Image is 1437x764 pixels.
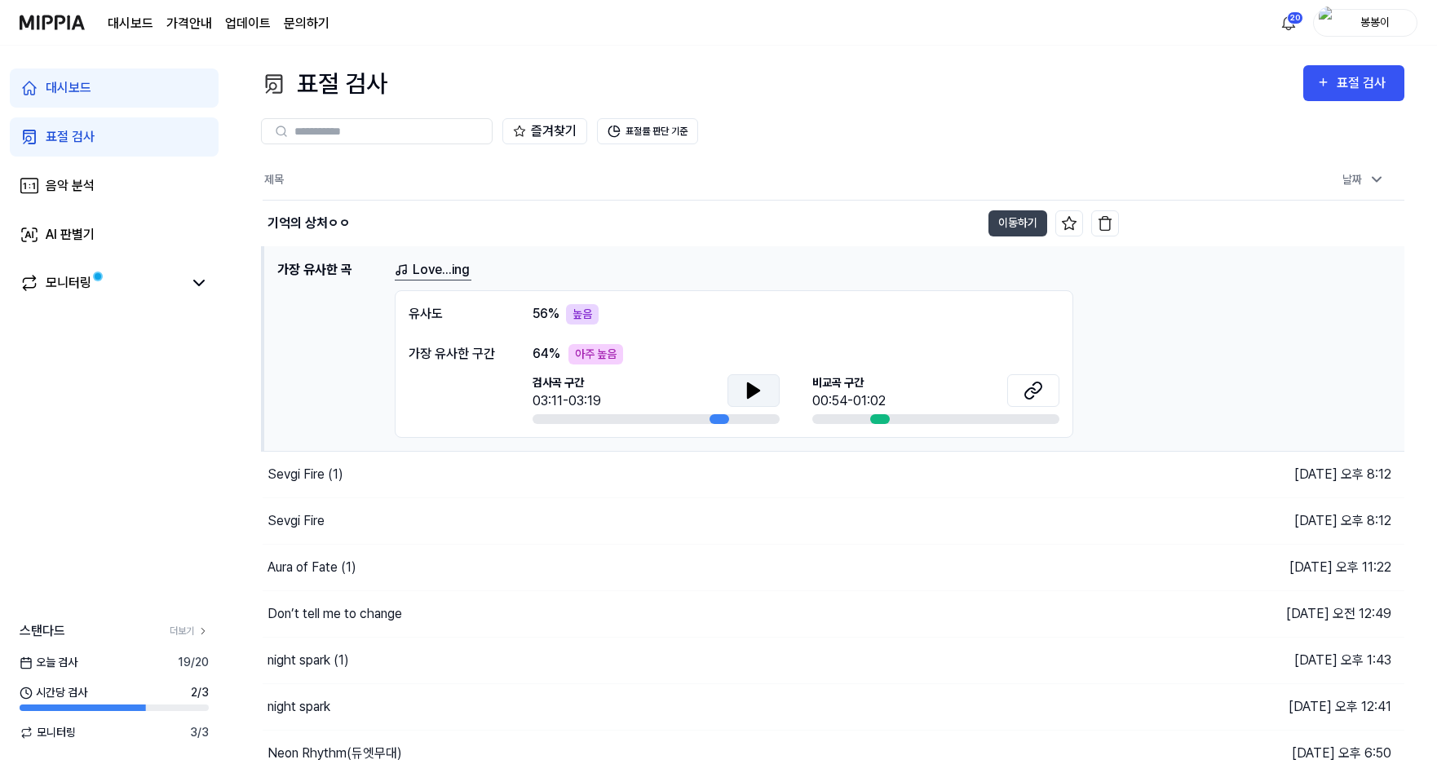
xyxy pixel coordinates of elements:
button: 즐겨찾기 [502,118,587,144]
div: 대시보드 [46,78,91,98]
span: 오늘 검사 [20,654,77,671]
div: 가장 유사한 구간 [409,344,500,364]
span: 모니터링 [20,724,76,741]
div: 기억의 상처ㅇㅇ [268,214,351,233]
a: 음악 분석 [10,166,219,205]
a: 표절 검사 [10,117,219,157]
button: 알림20 [1276,10,1302,36]
a: 문의하기 [284,14,329,33]
img: delete [1097,215,1113,232]
h1: 가장 유사한 곡 [277,260,382,438]
div: 03:11-03:19 [533,391,601,411]
div: 표절 검사 [46,127,95,147]
button: profile봉봉이 [1313,9,1417,37]
button: 표절률 판단 기준 [597,118,698,144]
div: 20 [1287,11,1303,24]
div: night spark (1) [268,651,349,670]
div: 모니터링 [46,273,91,293]
span: 64 % [533,344,560,364]
a: 대시보드 [108,14,153,33]
a: AI 판별기 [10,215,219,254]
div: Sevgi Fire [268,511,325,531]
div: 음악 분석 [46,176,95,196]
td: [DATE] 오후 12:41 [1119,683,1404,730]
span: 시간당 검사 [20,684,87,701]
span: 19 / 20 [178,654,209,671]
a: Love...ing [395,260,471,280]
td: [DATE] 오후 8:12 [1119,451,1404,497]
img: profile [1319,7,1338,39]
div: Don’t tell me to change [268,604,402,624]
span: 2 / 3 [191,684,209,701]
button: 가격안내 [166,14,212,33]
div: Sevgi Fire (1) [268,465,343,484]
span: 비교곡 구간 [812,374,886,391]
button: 표절 검사 [1303,65,1404,101]
div: AI 판별기 [46,225,95,245]
button: 이동하기 [988,210,1047,236]
div: night spark [268,697,330,717]
span: 3 / 3 [190,724,209,741]
span: 검사곡 구간 [533,374,601,391]
div: 유사도 [409,304,500,325]
td: [DATE] 오후 8:12 [1119,497,1404,544]
td: [DATE] 오후 9:54 [1119,200,1404,246]
a: 모니터링 [20,273,183,293]
th: 제목 [263,161,1119,200]
div: 00:54-01:02 [812,391,886,411]
td: [DATE] 오후 1:43 [1119,637,1404,683]
div: 표절 검사 [261,65,387,102]
a: 더보기 [170,624,209,638]
div: Neon Rhythm(듀엣무대) [268,744,402,763]
div: 표절 검사 [1337,73,1391,94]
a: 업데이트 [225,14,271,33]
td: [DATE] 오후 11:22 [1119,544,1404,590]
div: Aura of Fate (1) [268,558,356,577]
a: 대시보드 [10,68,219,108]
div: 날짜 [1336,166,1391,193]
div: 높음 [566,304,599,325]
span: 56 % [533,304,559,324]
img: 알림 [1279,13,1298,33]
td: [DATE] 오전 12:49 [1119,590,1404,637]
div: 아주 높음 [568,344,623,364]
div: 봉봉이 [1343,13,1407,31]
span: 스탠다드 [20,621,65,641]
